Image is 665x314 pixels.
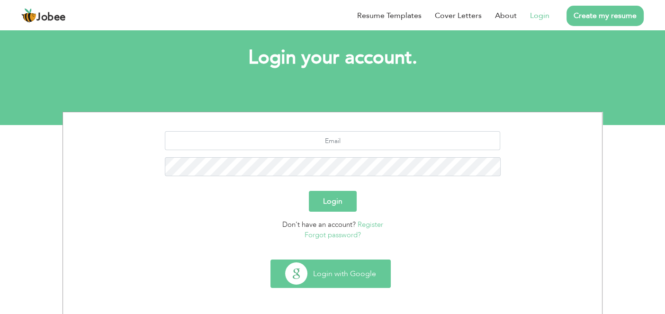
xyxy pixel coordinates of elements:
[271,260,390,287] button: Login with Google
[21,8,66,23] a: Jobee
[357,10,422,21] a: Resume Templates
[77,11,588,36] h2: Let's do this!
[566,6,644,26] a: Create my resume
[530,10,549,21] a: Login
[309,191,357,212] button: Login
[435,10,482,21] a: Cover Letters
[165,131,501,150] input: Email
[282,220,356,229] span: Don't have an account?
[358,220,383,229] a: Register
[77,45,588,70] h1: Login your account.
[305,230,361,240] a: Forgot password?
[36,12,66,23] span: Jobee
[495,10,517,21] a: About
[21,8,36,23] img: jobee.io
